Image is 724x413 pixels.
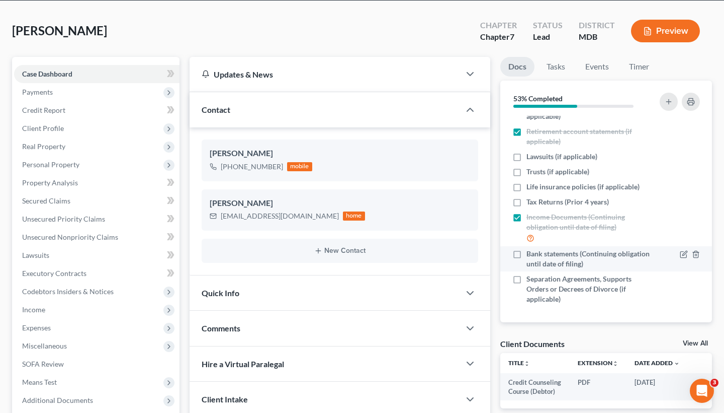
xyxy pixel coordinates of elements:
[526,249,651,269] span: Bank statements (Continuing obligation until date of filing)
[526,182,640,192] span: Life insurance policies (if applicable)
[22,178,78,187] span: Property Analysis
[22,341,67,350] span: Miscellaneous
[22,323,51,332] span: Expenses
[508,359,530,367] a: Titleunfold_more
[626,373,688,401] td: [DATE]
[524,361,530,367] i: unfold_more
[631,20,700,42] button: Preview
[570,373,626,401] td: PDF
[14,210,179,228] a: Unsecured Priority Claims
[480,20,517,31] div: Chapter
[22,251,49,259] span: Lawsuits
[202,69,448,80] div: Updates & News
[22,287,114,296] span: Codebtors Insiders & Notices
[674,361,680,367] i: expand_more
[14,101,179,119] a: Credit Report
[621,57,657,77] a: Timer
[22,215,105,223] span: Unsecured Priority Claims
[343,212,365,221] div: home
[526,212,651,232] span: Income Documents (Continuing obligation until date of filing)
[533,31,563,43] div: Lead
[14,174,179,192] a: Property Analysis
[22,124,64,132] span: Client Profile
[22,269,86,278] span: Executory Contracts
[22,378,57,386] span: Means Test
[538,57,573,77] a: Tasks
[500,338,565,349] div: Client Documents
[210,197,470,210] div: [PERSON_NAME]
[221,162,283,172] div: [PHONE_NUMBER]
[22,70,72,78] span: Case Dashboard
[513,94,563,103] strong: 53% Completed
[22,396,93,404] span: Additional Documents
[577,57,617,77] a: Events
[526,126,651,147] span: Retirement account statements (if applicable)
[14,192,179,210] a: Secured Claims
[22,106,65,114] span: Credit Report
[579,31,615,43] div: MDB
[14,355,179,373] a: SOFA Review
[287,162,312,171] div: mobile
[14,228,179,246] a: Unsecured Nonpriority Claims
[510,32,514,41] span: 7
[14,65,179,83] a: Case Dashboard
[14,264,179,283] a: Executory Contracts
[690,379,714,403] iframe: Intercom live chat
[22,196,70,205] span: Secured Claims
[202,323,240,333] span: Comments
[22,160,79,169] span: Personal Property
[221,211,339,221] div: [EMAIL_ADDRESS][DOMAIN_NAME]
[22,360,64,368] span: SOFA Review
[710,379,718,387] span: 3
[22,233,118,241] span: Unsecured Nonpriority Claims
[500,373,570,401] td: Credit Counseling Course (Debtor)
[579,20,615,31] div: District
[202,394,248,404] span: Client Intake
[526,152,597,162] span: Lawsuits (if applicable)
[22,88,53,96] span: Payments
[612,361,618,367] i: unfold_more
[202,359,284,369] span: Hire a Virtual Paralegal
[12,23,107,38] span: [PERSON_NAME]
[210,148,470,160] div: [PERSON_NAME]
[526,197,609,207] span: Tax Returns (Prior 4 years)
[210,247,470,255] button: New Contact
[22,305,45,314] span: Income
[526,274,651,304] span: Separation Agreements, Supports Orders or Decrees of Divorce (if applicable)
[22,142,65,151] span: Real Property
[533,20,563,31] div: Status
[526,167,589,177] span: Trusts (if applicable)
[14,246,179,264] a: Lawsuits
[683,340,708,347] a: View All
[578,359,618,367] a: Extensionunfold_more
[202,288,239,298] span: Quick Info
[480,31,517,43] div: Chapter
[635,359,680,367] a: Date Added expand_more
[202,105,230,114] span: Contact
[500,57,534,77] a: Docs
